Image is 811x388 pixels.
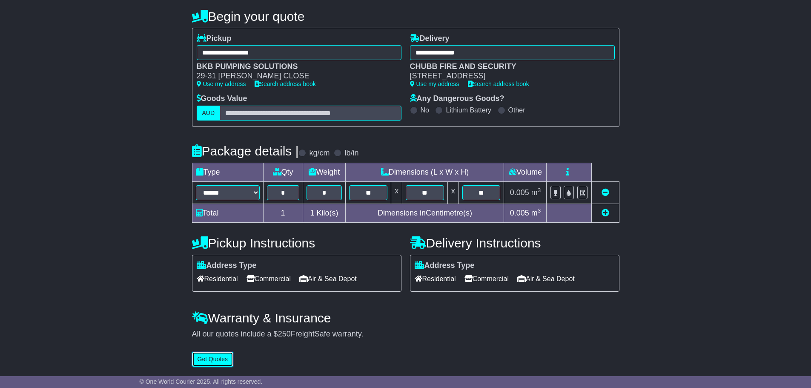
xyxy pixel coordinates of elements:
span: Commercial [464,272,509,285]
span: m [531,188,541,197]
td: 1 [263,204,303,222]
td: Dimensions in Centimetre(s) [346,204,504,222]
a: Remove this item [602,188,609,197]
td: Weight [303,163,346,181]
div: 29-31 [PERSON_NAME] CLOSE [197,72,393,81]
label: AUD [197,106,221,121]
span: m [531,209,541,217]
td: Type [192,163,263,181]
label: Pickup [197,34,232,43]
sup: 3 [538,207,541,214]
div: BKB PUMPING SOLUTIONS [197,62,393,72]
label: Lithium Battery [446,106,491,114]
span: Residential [415,272,456,285]
h4: Begin your quote [192,9,619,23]
label: Any Dangerous Goods? [410,94,504,103]
sup: 3 [538,187,541,193]
label: lb/in [344,149,358,158]
button: Get Quotes [192,352,234,367]
label: Delivery [410,34,450,43]
a: Use my address [410,80,459,87]
a: Use my address [197,80,246,87]
h4: Pickup Instructions [192,236,401,250]
a: Search address book [468,80,529,87]
td: Total [192,204,263,222]
label: Goods Value [197,94,247,103]
a: Add new item [602,209,609,217]
label: No [421,106,429,114]
span: Air & Sea Depot [517,272,575,285]
a: Search address book [255,80,316,87]
td: Volume [504,163,547,181]
span: Commercial [246,272,291,285]
label: kg/cm [309,149,330,158]
h4: Warranty & Insurance [192,311,619,325]
td: x [447,181,459,204]
td: x [391,181,402,204]
h4: Delivery Instructions [410,236,619,250]
label: Other [508,106,525,114]
span: 0.005 [510,209,529,217]
span: 250 [278,330,291,338]
td: Dimensions (L x W x H) [346,163,504,181]
div: CHUBB FIRE AND SECURITY [410,62,606,72]
span: 0.005 [510,188,529,197]
h4: Package details | [192,144,299,158]
label: Address Type [197,261,257,270]
label: Address Type [415,261,475,270]
span: Air & Sea Depot [299,272,357,285]
span: © One World Courier 2025. All rights reserved. [140,378,263,385]
div: [STREET_ADDRESS] [410,72,606,81]
span: 1 [310,209,314,217]
td: Kilo(s) [303,204,346,222]
div: All our quotes include a $ FreightSafe warranty. [192,330,619,339]
span: Residential [197,272,238,285]
td: Qty [263,163,303,181]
